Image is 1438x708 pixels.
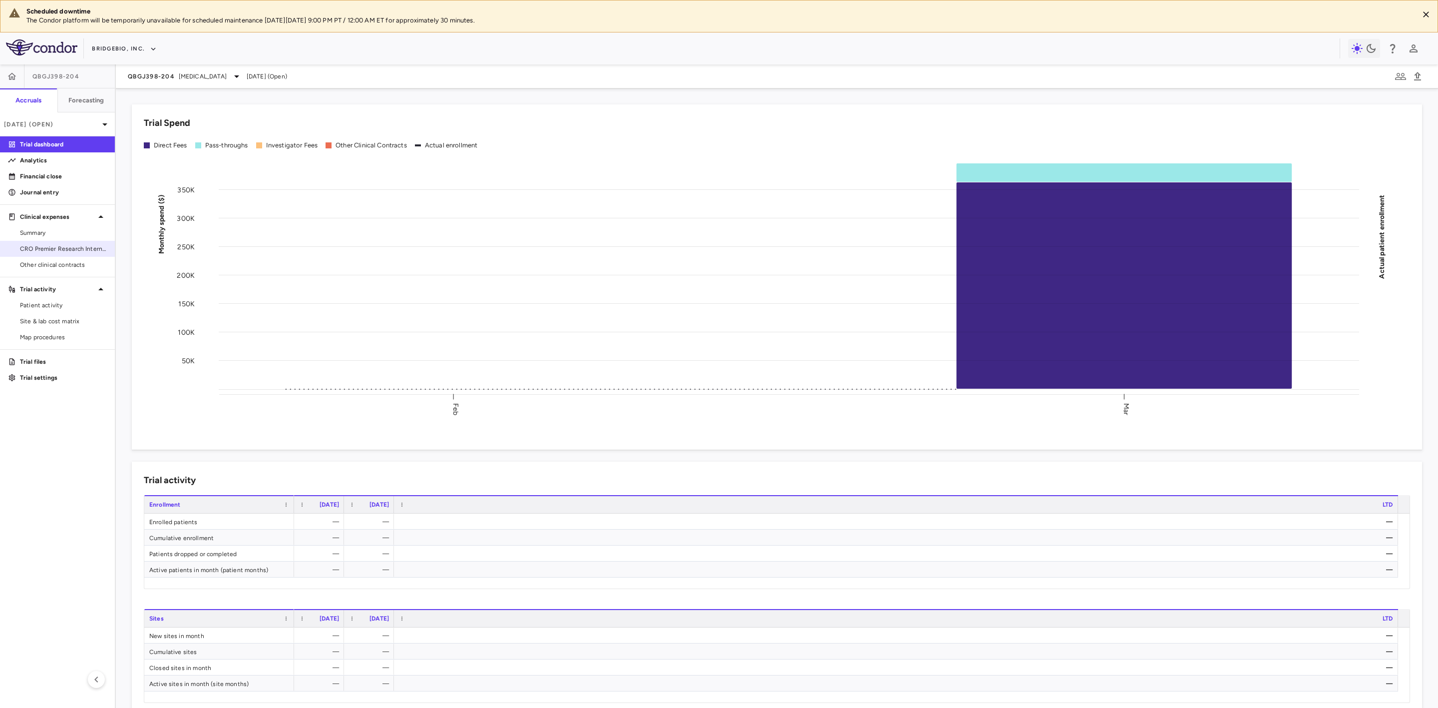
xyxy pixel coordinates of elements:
[1383,615,1393,622] span: LTD
[303,562,339,578] div: —
[20,317,107,326] span: Site & lab cost matrix
[144,628,294,643] div: New sites in month
[177,185,195,194] tspan: 350K
[144,546,294,561] div: Patients dropped or completed
[26,7,1411,16] div: Scheduled downtime
[353,546,389,562] div: —
[353,514,389,530] div: —
[403,676,1393,692] div: —
[303,628,339,644] div: —
[178,328,195,336] tspan: 100K
[303,676,339,692] div: —
[144,676,294,691] div: Active sites in month (site months)
[144,474,196,487] h6: Trial activity
[403,514,1393,530] div: —
[247,72,287,81] span: [DATE] (Open)
[32,72,79,80] span: QBGJ398-204
[369,615,389,622] span: [DATE]
[26,16,1411,25] p: The Condor platform will be temporarily unavailable for scheduled maintenance [DATE][DATE] 9:00 P...
[1378,194,1386,278] tspan: Actual patient enrollment
[128,72,175,80] span: QBGJ398-204
[20,172,107,181] p: Financial close
[144,660,294,675] div: Closed sites in month
[20,156,107,165] p: Analytics
[403,562,1393,578] div: —
[20,373,107,382] p: Trial settings
[144,116,190,130] h6: Trial Spend
[403,546,1393,562] div: —
[179,72,227,81] span: [MEDICAL_DATA]
[1383,501,1393,508] span: LTD
[353,644,389,660] div: —
[144,514,294,529] div: Enrolled patients
[149,615,164,622] span: Sites
[144,644,294,659] div: Cumulative sites
[20,301,107,310] span: Patient activity
[20,228,107,237] span: Summary
[403,644,1393,660] div: —
[149,501,181,508] span: Enrollment
[403,660,1393,676] div: —
[177,271,195,279] tspan: 200K
[6,39,77,55] img: logo-full-SnFGN8VE.png
[303,546,339,562] div: —
[1122,403,1130,415] text: Mar
[20,260,107,269] span: Other clinical contracts
[303,644,339,660] div: —
[336,141,407,150] div: Other Clinical Contracts
[20,285,95,294] p: Trial activity
[178,299,195,308] tspan: 150K
[177,214,195,222] tspan: 300K
[353,628,389,644] div: —
[20,244,107,253] span: CRO Premier Research International LLC
[154,141,187,150] div: Direct Fees
[353,530,389,546] div: —
[92,41,157,57] button: BridgeBio, Inc.
[303,530,339,546] div: —
[1419,7,1434,22] button: Close
[157,194,166,254] tspan: Monthly spend ($)
[20,357,107,366] p: Trial files
[15,96,41,105] h6: Accruals
[144,562,294,577] div: Active patients in month (patient months)
[320,501,339,508] span: [DATE]
[205,141,248,150] div: Pass-throughs
[353,562,389,578] div: —
[353,676,389,692] div: —
[20,140,107,149] p: Trial dashboard
[20,188,107,197] p: Journal entry
[20,333,107,342] span: Map procedures
[403,628,1393,644] div: —
[425,141,478,150] div: Actual enrollment
[182,356,195,365] tspan: 50K
[303,660,339,676] div: —
[451,403,460,415] text: Feb
[369,501,389,508] span: [DATE]
[68,96,104,105] h6: Forecasting
[20,212,95,221] p: Clinical expenses
[144,530,294,545] div: Cumulative enrollment
[303,514,339,530] div: —
[177,242,195,251] tspan: 250K
[4,120,99,129] p: [DATE] (Open)
[353,660,389,676] div: —
[266,141,318,150] div: Investigator Fees
[403,530,1393,546] div: —
[320,615,339,622] span: [DATE]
